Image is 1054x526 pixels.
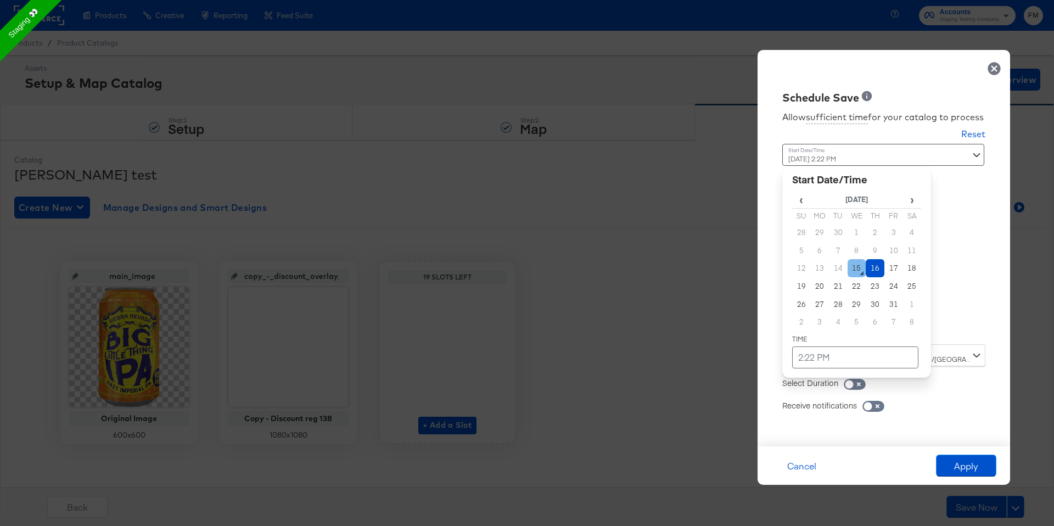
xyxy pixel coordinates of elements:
[936,455,996,477] button: Apply
[902,208,921,223] th: Sa
[792,295,811,314] td: 26
[811,242,829,260] td: 6
[771,455,832,477] button: Cancel
[829,223,848,242] td: 30
[829,313,848,331] td: 4
[848,313,866,331] td: 5
[811,295,829,314] td: 27
[811,259,829,277] td: 13
[866,277,884,295] td: 23
[792,242,811,260] td: 5
[829,277,848,295] td: 21
[866,223,884,242] td: 2
[811,277,829,295] td: 20
[782,90,859,106] div: Schedule Save
[829,208,848,223] th: Tu
[792,223,811,242] td: 28
[793,191,810,208] span: ‹
[866,295,884,314] td: 30
[848,277,866,295] td: 22
[829,259,848,277] td: 14
[792,346,918,368] td: 2:22 PM
[829,242,848,260] td: 7
[884,295,903,314] td: 31
[884,223,903,242] td: 3
[782,400,857,411] div: Receive notifications
[884,208,903,223] th: Fr
[902,295,921,314] td: 1
[806,111,868,124] div: sufficient time
[866,313,884,331] td: 6
[961,128,985,144] button: Reset
[792,313,811,331] td: 2
[866,208,884,223] th: Th
[811,313,829,331] td: 3
[961,128,985,141] div: Reset
[792,277,811,295] td: 19
[902,242,921,260] td: 11
[902,313,921,331] td: 8
[848,259,866,277] td: 15
[902,259,921,277] td: 18
[792,208,811,223] th: Su
[811,191,903,209] th: [DATE]
[848,242,866,260] td: 8
[848,295,866,314] td: 29
[884,277,903,295] td: 24
[902,277,921,295] td: 25
[782,377,838,388] div: Select Duration
[848,223,866,242] td: 1
[884,259,903,277] td: 17
[902,223,921,242] td: 4
[884,313,903,331] td: 7
[829,295,848,314] td: 28
[884,242,903,260] td: 10
[811,208,829,223] th: Mo
[782,111,985,124] div: Allow for your catalog to process
[866,242,884,260] td: 9
[903,191,921,208] span: ›
[848,208,866,223] th: We
[792,259,811,277] td: 12
[811,223,829,242] td: 29
[866,259,884,277] td: 16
